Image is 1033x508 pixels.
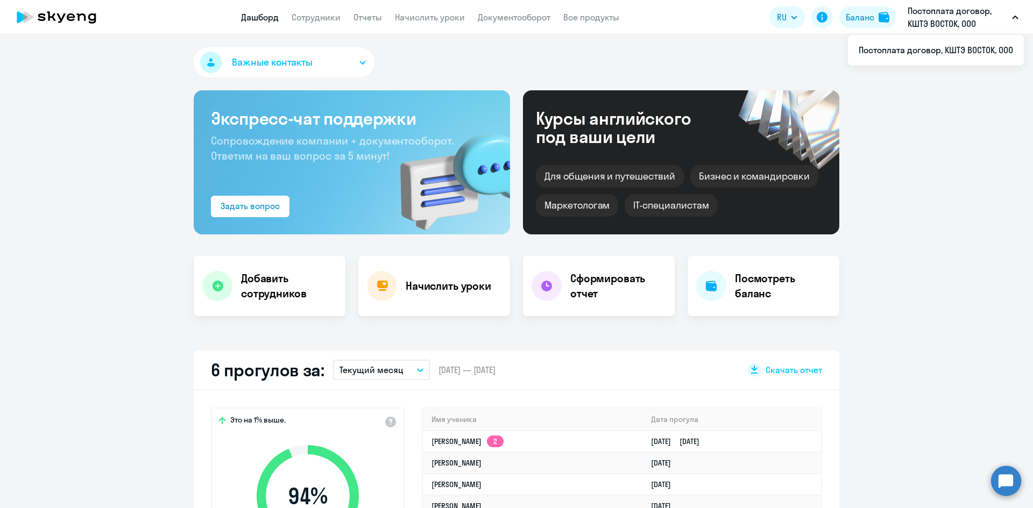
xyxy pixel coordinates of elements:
a: [PERSON_NAME] [431,458,482,468]
div: Для общения и путешествий [536,165,684,188]
span: RU [777,11,787,24]
button: Балансbalance [839,6,896,28]
p: Постоплата договор, КШТЭ ВОСТОК, ООО [908,4,1008,30]
img: balance [879,12,889,23]
app-skyeng-badge: 2 [487,435,504,447]
h4: Посмотреть баланс [735,271,831,301]
span: Это на 1% выше, [230,415,286,428]
div: Курсы английского под ваши цели [536,109,720,146]
button: Текущий месяц [333,360,430,380]
button: RU [769,6,805,28]
p: Текущий месяц [339,363,404,376]
span: Скачать отчет [766,364,822,376]
h4: Сформировать отчет [570,271,666,301]
a: Начислить уроки [395,12,465,23]
h4: Добавить сотрудников [241,271,337,301]
a: Документооборот [478,12,550,23]
a: [DATE][DATE] [651,437,708,446]
a: Сотрудники [292,12,341,23]
h3: Экспресс-чат поддержки [211,108,493,129]
span: Сопровождение компании + документооборот. Ответим на ваш вопрос за 5 минут! [211,134,454,162]
a: [DATE] [651,480,680,489]
span: Важные контакты [232,55,313,69]
div: Маркетологам [536,194,618,217]
th: Имя ученика [423,409,642,431]
a: Дашборд [241,12,279,23]
ul: RU [848,34,1024,66]
button: Задать вопрос [211,196,289,217]
img: bg-img [385,113,510,234]
th: Дата прогула [642,409,821,431]
div: Бизнес и командировки [690,165,818,188]
a: [PERSON_NAME]2 [431,437,504,446]
a: [DATE] [651,458,680,468]
a: Все продукты [563,12,619,23]
div: Баланс [846,11,874,24]
a: [PERSON_NAME] [431,480,482,489]
button: Важные контакты [194,47,374,77]
button: Постоплата договор, КШТЭ ВОСТОК, ООО [902,4,1024,30]
h2: 6 прогулов за: [211,359,324,381]
div: Задать вопрос [221,199,280,212]
div: IT-специалистам [625,194,717,217]
span: [DATE] — [DATE] [438,364,496,376]
h4: Начислить уроки [406,278,491,294]
a: Отчеты [353,12,382,23]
